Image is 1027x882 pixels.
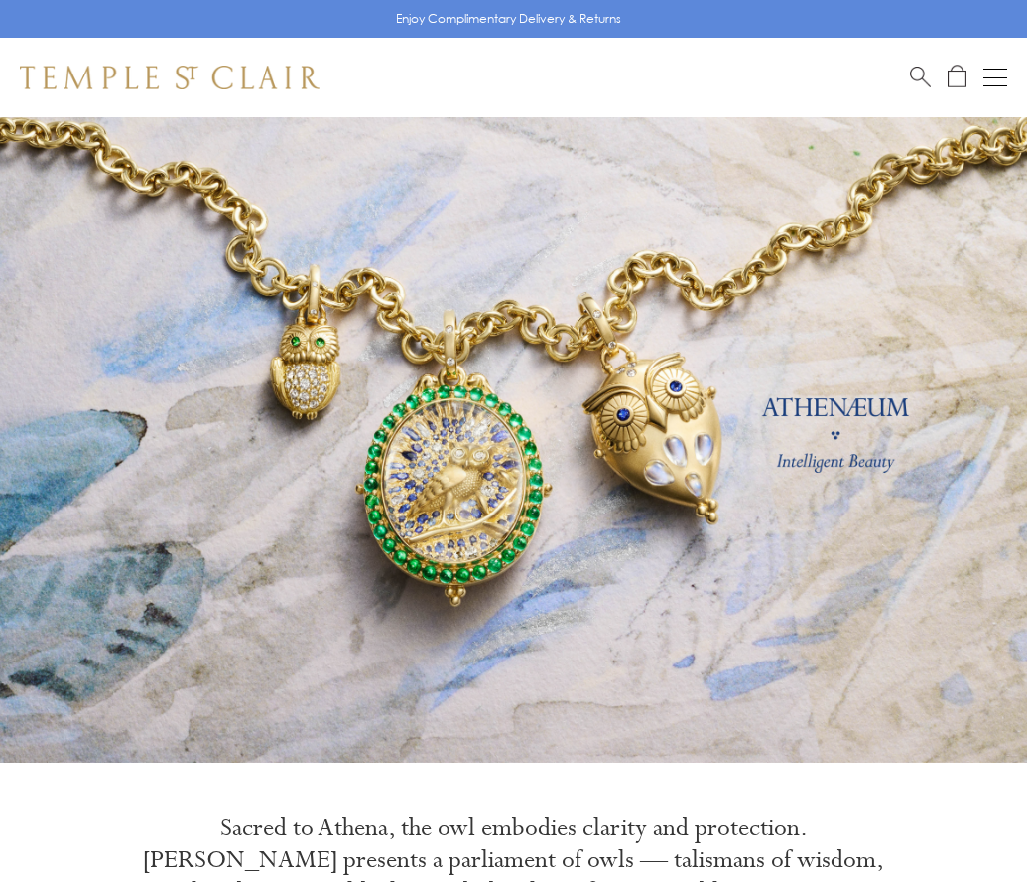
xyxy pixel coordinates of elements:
img: Temple St. Clair [20,66,320,89]
button: Open navigation [983,66,1007,89]
a: Open Shopping Bag [948,65,966,89]
a: Search [910,65,931,89]
p: Enjoy Complimentary Delivery & Returns [396,9,621,29]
